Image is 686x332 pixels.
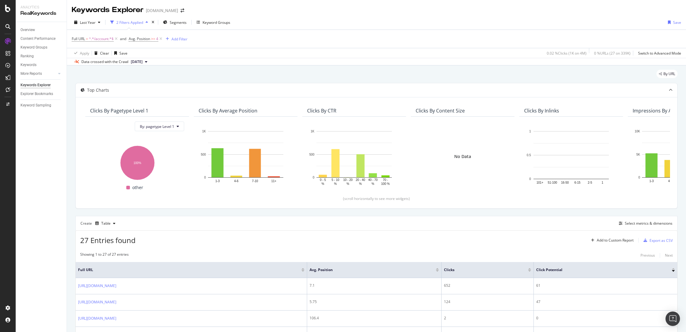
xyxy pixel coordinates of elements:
[638,51,681,56] div: Switch to Advanced Mode
[140,124,174,129] span: By: pagetype Level 1
[641,236,673,245] button: Export as CSV
[20,36,62,42] a: Content Performance
[20,102,62,109] a: Keyword Sampling
[20,91,53,97] div: Explorer Bookmarks
[668,179,673,183] text: 4-6
[665,253,673,258] div: Next
[444,267,519,273] span: Clicks
[20,71,42,77] div: More Reports
[108,17,150,27] button: 2 Filters Applied
[359,182,362,185] text: %
[320,179,326,182] text: 0 - 5
[112,48,127,58] button: Save
[116,20,143,25] div: 2 Filters Applied
[309,153,314,156] text: 500
[199,128,293,186] svg: A chart.
[307,108,336,114] div: Clicks By CTR
[322,182,324,185] text: %
[524,128,618,188] svg: A chart.
[20,10,62,17] div: RealKeywords
[602,181,603,184] text: 1
[416,108,465,114] div: Clicks By Content Size
[20,27,35,33] div: Overview
[310,267,427,273] span: Avg. Position
[574,181,581,184] text: 6-15
[146,8,178,14] div: [DOMAIN_NAME]
[666,17,681,27] button: Save
[101,222,111,225] div: Table
[20,91,62,97] a: Explorer Bookmarks
[80,235,136,245] span: 27 Entries found
[132,184,143,191] span: other
[561,181,569,184] text: 16-50
[589,236,634,245] button: Add to Custom Report
[135,122,184,131] button: By: pagetype Level 1
[72,17,103,27] button: Last Year
[547,51,587,56] div: 0.02 % Clicks ( 1K on 4M )
[20,5,62,10] div: Analytics
[640,252,655,259] button: Previous
[271,179,276,183] text: 11+
[594,51,631,56] div: 0 % URLs ( 27 on 339K )
[20,71,56,77] a: More Reports
[129,36,150,41] span: Avg. Position
[93,219,118,228] button: Table
[20,27,62,33] a: Overview
[310,299,439,305] div: 5.75
[150,19,156,25] div: times
[100,51,109,56] div: Clear
[78,283,116,289] a: [URL][DOMAIN_NAME]
[72,36,85,41] span: Full URL
[20,53,34,59] div: Ranking
[638,176,640,179] text: 0
[649,179,654,183] text: 1-3
[665,252,673,259] button: Next
[201,153,206,156] text: 500
[343,179,353,182] text: 10 - 20
[78,299,116,305] a: [URL][DOMAIN_NAME]
[161,17,189,27] button: Segments
[313,176,314,179] text: 0
[151,36,155,41] span: >=
[252,179,258,183] text: 7-10
[536,267,663,273] span: Click Potential
[20,44,62,51] a: Keyword Groups
[537,181,543,184] text: 101+
[529,130,531,133] text: 1
[78,315,116,321] a: [URL][DOMAIN_NAME]
[454,153,471,160] div: No Data
[90,143,184,181] svg: A chart.
[372,182,374,185] text: %
[527,153,531,157] text: 0.5
[92,48,109,58] button: Clear
[87,87,109,93] div: Top Charts
[131,59,143,65] span: 2025 Aug. 25th
[80,219,118,228] div: Create
[83,196,670,201] div: (scroll horizontally to see more widgets)
[72,48,89,58] button: Apply
[202,130,206,133] text: 1K
[20,82,62,88] a: Keywords Explorer
[310,315,439,321] div: 106.4
[444,315,531,321] div: 2
[536,299,675,305] div: 47
[383,179,388,182] text: 70 -
[597,239,634,242] div: Add to Custom Report
[81,59,128,65] div: Data crossed with the Crawl
[529,177,531,181] text: 0
[199,108,257,114] div: Clicks By Average Position
[90,108,148,114] div: Clicks By pagetype Level 1
[548,181,557,184] text: 51-100
[307,128,401,186] svg: A chart.
[356,179,365,182] text: 20 - 40
[134,161,141,165] text: 100%
[20,62,62,68] a: Keywords
[20,36,55,42] div: Content Performance
[20,62,36,68] div: Keywords
[381,182,390,185] text: 100 %
[20,44,47,51] div: Keyword Groups
[444,283,531,288] div: 652
[588,181,592,184] text: 2-5
[78,267,292,273] span: Full URL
